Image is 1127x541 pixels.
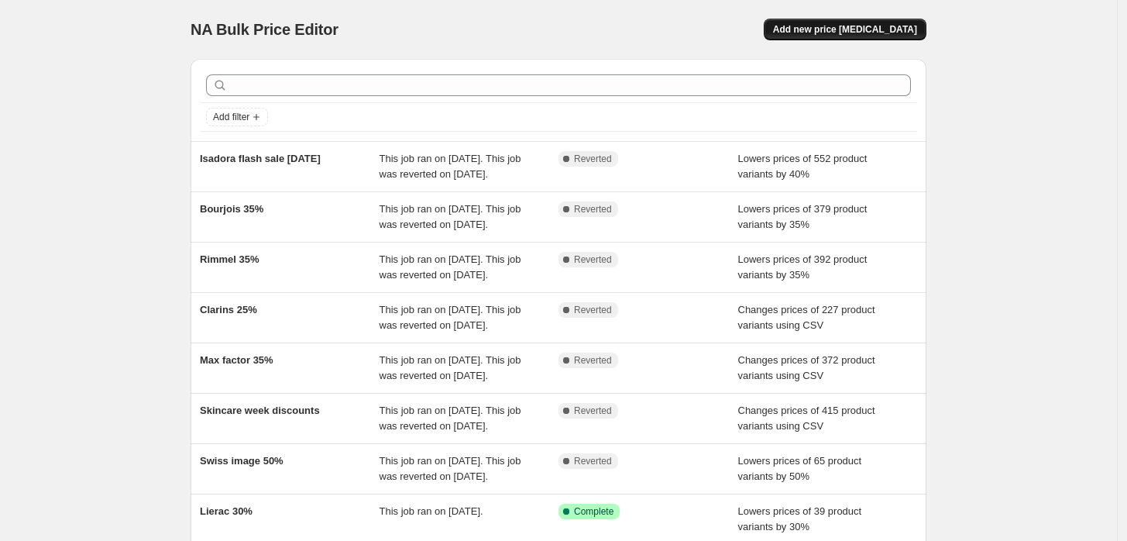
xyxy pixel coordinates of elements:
span: Changes prices of 415 product variants using CSV [738,405,875,432]
span: Bourjois 35% [200,203,263,215]
button: Add new price [MEDICAL_DATA] [764,19,926,40]
span: Lowers prices of 39 product variants by 30% [738,505,862,532]
span: NA Bulk Price Editor [191,21,338,38]
span: This job ran on [DATE]. This job was reverted on [DATE]. [380,153,521,180]
span: Complete [574,505,613,518]
span: Clarins 25% [200,304,257,315]
span: Reverted [574,203,612,215]
span: Skincare week discounts [200,405,320,416]
span: Reverted [574,405,612,417]
span: Swiss image 50% [200,455,283,467]
span: This job ran on [DATE]. This job was reverted on [DATE]. [380,354,521,381]
span: Rimmel 35% [200,253,259,265]
span: This job ran on [DATE]. This job was reverted on [DATE]. [380,405,521,432]
span: Lierac 30% [200,505,253,517]
span: Reverted [574,153,612,165]
span: Lowers prices of 65 product variants by 50% [738,455,862,482]
span: This job ran on [DATE]. [380,505,483,517]
span: Reverted [574,253,612,266]
span: Add filter [213,111,249,123]
span: Reverted [574,455,612,467]
span: Isadora flash sale [DATE] [200,153,321,164]
span: Max factor 35% [200,354,273,366]
span: This job ran on [DATE]. This job was reverted on [DATE]. [380,455,521,482]
span: Lowers prices of 392 product variants by 35% [738,253,868,281]
span: Changes prices of 372 product variants using CSV [738,354,875,381]
span: Lowers prices of 379 product variants by 35% [738,203,868,230]
span: Reverted [574,304,612,316]
span: This job ran on [DATE]. This job was reverted on [DATE]. [380,203,521,230]
span: This job ran on [DATE]. This job was reverted on [DATE]. [380,253,521,281]
span: Reverted [574,354,612,367]
span: This job ran on [DATE]. This job was reverted on [DATE]. [380,304,521,331]
span: Lowers prices of 552 product variants by 40% [738,153,868,180]
button: Add filter [206,108,268,126]
span: Changes prices of 227 product variants using CSV [738,304,875,331]
span: Add new price [MEDICAL_DATA] [773,23,917,36]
